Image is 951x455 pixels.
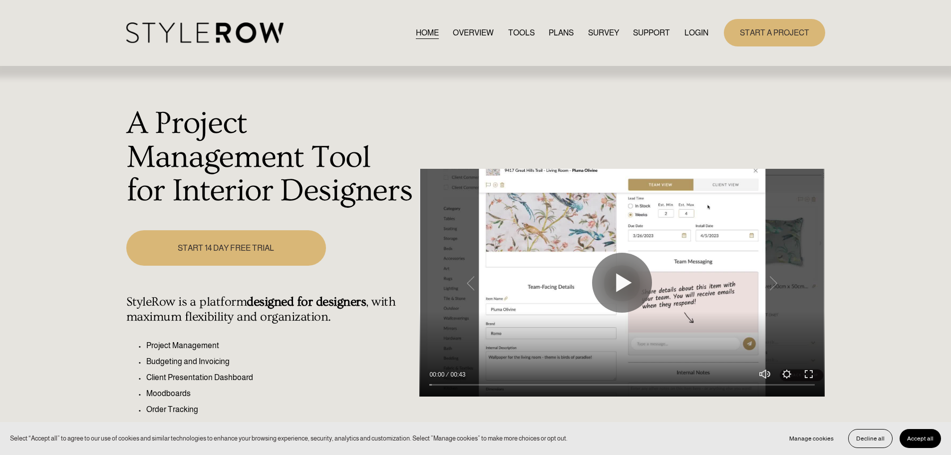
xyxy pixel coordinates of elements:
a: START 14 DAY FREE TRIAL [126,230,326,266]
a: PLANS [549,26,574,39]
button: Play [592,253,652,313]
h1: A Project Management Tool for Interior Designers [126,107,414,208]
p: Client Presentation Dashboard [146,372,414,384]
div: Current time [429,370,447,380]
p: Select “Accept all” to agree to our use of cookies and similar technologies to enhance your brows... [10,434,568,443]
a: folder dropdown [633,26,670,39]
a: TOOLS [508,26,535,39]
span: Accept all [907,435,934,442]
button: Decline all [848,429,893,448]
strong: designed for designers [247,295,366,309]
a: HOME [416,26,439,39]
a: SURVEY [588,26,619,39]
p: Moodboards [146,388,414,400]
p: Budgeting and Invoicing [146,356,414,368]
a: OVERVIEW [453,26,494,39]
p: Order Tracking [146,404,414,416]
img: StyleRow [126,22,284,43]
div: Duration [447,370,468,380]
p: Project Management [146,340,414,352]
span: SUPPORT [633,27,670,39]
span: Decline all [856,435,885,442]
h4: StyleRow is a platform , with maximum flexibility and organization. [126,295,414,325]
input: Seek [429,382,815,389]
a: LOGIN [684,26,708,39]
span: Manage cookies [789,435,834,442]
button: Manage cookies [782,429,841,448]
button: Accept all [900,429,941,448]
a: START A PROJECT [724,19,825,46]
